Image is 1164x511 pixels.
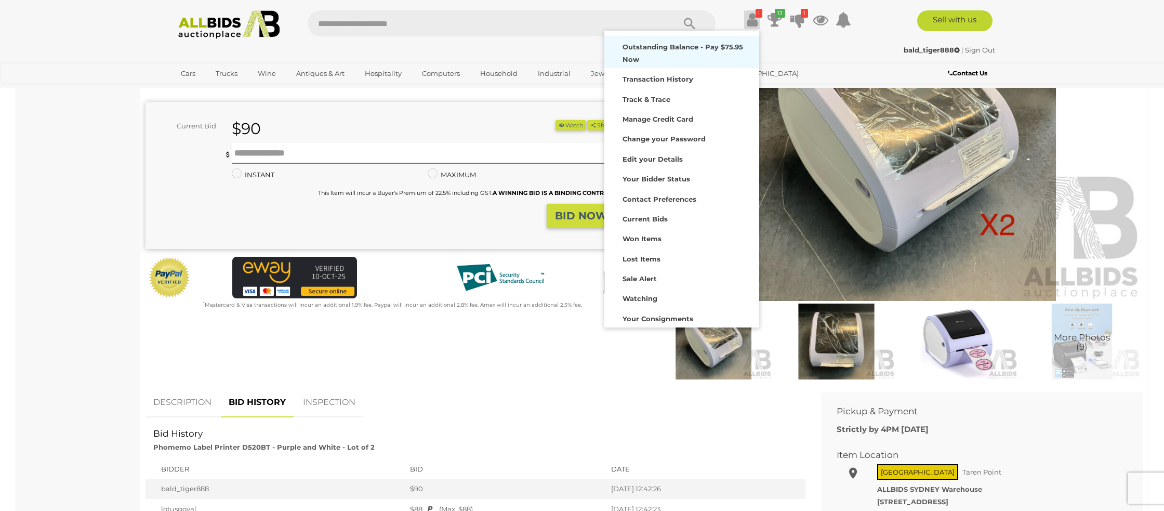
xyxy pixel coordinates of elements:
button: BID NOW [547,204,616,228]
a: Won Items [604,228,759,247]
th: Bidder [145,459,405,479]
a: Lost Items [604,248,759,268]
a: Manage Credit Card [604,108,759,128]
label: MAXIMUM [428,169,476,181]
span: More Photos (9) [1054,333,1110,352]
a: Edit your Details [604,148,759,168]
a: Sign Out [965,46,995,54]
strong: Track & Trace [623,95,670,103]
strong: Current Bids [623,215,668,223]
strong: BID NOW [555,209,607,222]
li: Watch this item [555,120,586,131]
span: Taren Point [960,465,1004,479]
small: Mastercard & Visa transactions will incur an additional 1.9% fee. Paypal will incur an additional... [203,302,582,308]
span: | [961,46,963,54]
a: [GEOGRAPHIC_DATA] [718,65,805,82]
img: PCI DSS compliant [448,257,552,298]
strong: Won Items [623,234,662,243]
a: Jewellery [584,65,630,82]
strong: Contact Preferences [623,195,696,203]
a: Contact Us [948,68,990,79]
a: Watching [604,287,759,307]
th: Date [606,459,805,479]
a: bald_tiger888 [904,46,961,54]
a: Sale Alert [604,268,759,287]
th: Bid [405,459,606,479]
i: 13 [775,9,785,18]
a: 1 [790,10,805,29]
a: Current Bids [604,208,759,228]
a: More Photos(9) [1023,304,1141,379]
a: Industrial [531,65,577,82]
strong: Lost Items [623,255,660,263]
strong: bald_tiger888 [904,46,960,54]
strong: Edit your Details [623,155,683,163]
strong: Phomemo Label Printer D520BT - Purple and White - Lot of 2 [153,443,375,451]
strong: Sale Alert [623,274,657,283]
strong: Transaction History [623,75,693,83]
td: [DATE] 12:42:26 [606,479,805,499]
h2: Pickup & Payment [837,407,1112,416]
a: Change your Password [604,128,759,148]
strong: Your Consignments [623,315,693,323]
td: bald_tiger888 [145,479,405,499]
a: Computers [415,65,467,82]
img: Allbids.com.au [173,10,285,39]
img: Official PayPal Seal [148,257,191,298]
b: Strictly by 4PM [DATE] [837,424,929,434]
a: Track & Trace [604,88,759,108]
a: Transaction History [604,68,759,88]
a: Household [473,65,524,82]
a: INSPECTION [295,387,363,418]
a: Antiques & Art [289,65,351,82]
h2: Item Location [837,450,1112,460]
a: Wine [251,65,283,82]
i: ! [756,9,762,18]
button: Watch [555,120,586,131]
a: Hospitality [358,65,408,82]
strong: Your Bidder Status [623,175,690,183]
strong: Outstanding Balance - Pay $75.95 Now [623,43,743,63]
a: Sell with us [917,10,993,31]
img: eWAY Payment Gateway [232,257,357,298]
a: 13 [767,10,783,29]
b: A WINNING BID IS A BINDING CONTRACT [493,189,616,196]
img: Secured by Rapid SSL [595,257,637,298]
i: 1 [801,9,808,18]
button: Share [587,120,616,131]
a: Contact Preferences [604,188,759,208]
a: Outstanding Balance - Pay $75.95 Now [604,36,759,68]
strong: ALLBIDS SYDNEY Warehouse [877,485,982,493]
img: Phomemo Label Printer D520BT - Purple and White - Lot of 2 [777,304,895,379]
small: This Item will incur a Buyer's Premium of 22.5% including GST. [318,189,616,196]
strong: Manage Credit Card [623,115,693,123]
div: Current Bid [145,120,224,132]
b: Contact Us [948,69,987,77]
label: INSTANT [232,169,274,181]
a: Your Bidder Status [604,168,759,188]
strong: Watching [623,294,657,303]
button: Search [664,10,716,36]
a: DESCRIPTION [145,387,219,418]
strong: $90 [232,119,261,138]
img: Phomemo Label Printer D520BT - Purple and White - Lot of 2 [655,304,772,379]
div: $90 [410,484,601,494]
strong: Change your Password [623,135,706,143]
img: Phomemo Label Printer D520BT - Purple and White - Lot of 2 [1023,304,1141,379]
span: [GEOGRAPHIC_DATA] [877,464,958,480]
a: Trucks [209,65,244,82]
img: Phomemo Label Printer D520BT - Purple and White - Lot of 2 [901,304,1018,379]
strong: [STREET_ADDRESS] [877,497,948,506]
a: Cars [174,65,202,82]
a: BID HISTORY [221,387,294,418]
a: Your Consignments [604,308,759,327]
h2: Bid History [153,429,798,439]
a: ! [744,10,760,29]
